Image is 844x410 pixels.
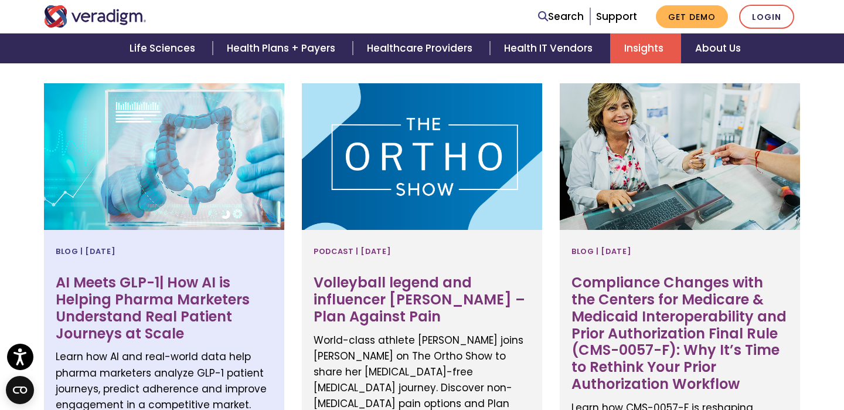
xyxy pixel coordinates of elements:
[56,275,273,342] h3: AI Meets GLP-1| How AI is Helping Pharma Marketers Understand Real Patient Journeys at Scale
[596,9,637,23] a: Support
[213,33,353,63] a: Health Plans + Payers
[571,275,788,393] h3: Compliance Changes with the Centers for Medicare & Medicaid Interoperability and Prior Authorizat...
[353,33,490,63] a: Healthcare Providers
[56,242,115,260] span: Blog | [DATE]
[115,33,213,63] a: Life Sciences
[314,242,391,260] span: Podcast | [DATE]
[739,5,794,29] a: Login
[681,33,755,63] a: About Us
[6,376,34,404] button: Open CMP widget
[538,9,584,25] a: Search
[490,33,610,63] a: Health IT Vendors
[656,5,728,28] a: Get Demo
[44,5,147,28] img: Veradigm logo
[571,242,631,260] span: Blog | [DATE]
[314,275,530,325] h3: Volleyball legend and influencer [PERSON_NAME] – Plan Against Pain
[610,33,681,63] a: Insights
[619,337,830,396] iframe: Drift Chat Widget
